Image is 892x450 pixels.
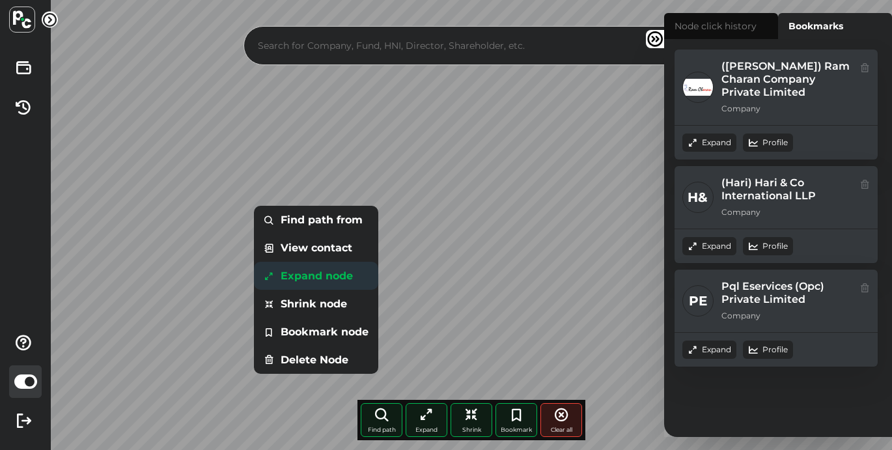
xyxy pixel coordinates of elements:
input: Search for Company, Fund, HNI, Director, Shareholder, etc. [255,36,663,55]
label: Bookmarks [778,13,892,39]
div: Expand [682,237,736,255]
li: Expand node [254,262,378,290]
span: Expand [415,426,438,433]
div: (Hari) Hari & Co International LLP [721,176,852,203]
span: Find path [368,426,396,433]
li: Find path from [254,206,378,234]
div: Company [721,310,760,322]
a: Profile [762,344,788,356]
img: node-logo [682,72,714,103]
div: Pql Eservices (Opc) Private Limited [721,280,852,306]
div: Expand [682,134,736,152]
div: ([PERSON_NAME]) Ram Charan Company Private Limited [721,60,852,99]
img: logo [9,7,35,33]
span: Bookmark [501,426,532,433]
li: Bookmark node [254,318,378,346]
li: Delete Node [254,346,378,374]
li: Shrink node [254,290,378,318]
a: Profile [762,240,788,252]
label: Node click history [664,13,778,39]
li: View contact [254,234,378,262]
span: Shrink [462,426,481,433]
a: Profile [762,137,788,148]
div: H& [682,182,714,213]
div: PE [682,285,714,316]
span: Clear all [551,426,572,433]
div: Company [721,206,760,218]
div: Company [721,103,760,115]
div: Expand [682,341,736,359]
